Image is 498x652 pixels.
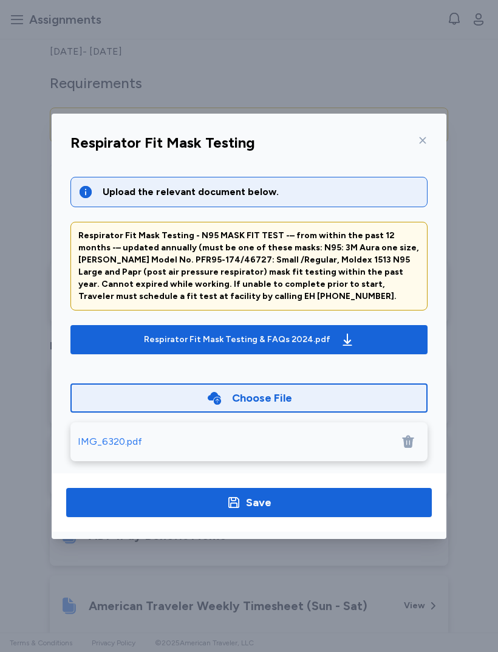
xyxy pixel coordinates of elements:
[70,133,255,153] div: Respirator Fit Mask Testing
[78,230,420,303] div: Respirator Fit Mask Testing - N95 MASK FIT TEST -– from within the past 12 months -– updated annu...
[246,494,271,511] div: Save
[144,334,330,346] div: Respirator Fit Mask Testing & FAQs 2024.pdf
[70,325,428,354] button: Respirator Fit Mask Testing & FAQs 2024.pdf
[103,185,420,199] div: Upload the relevant document below.
[78,434,142,449] div: IMG_6320.pdf
[66,488,432,517] button: Save
[232,389,292,407] div: Choose File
